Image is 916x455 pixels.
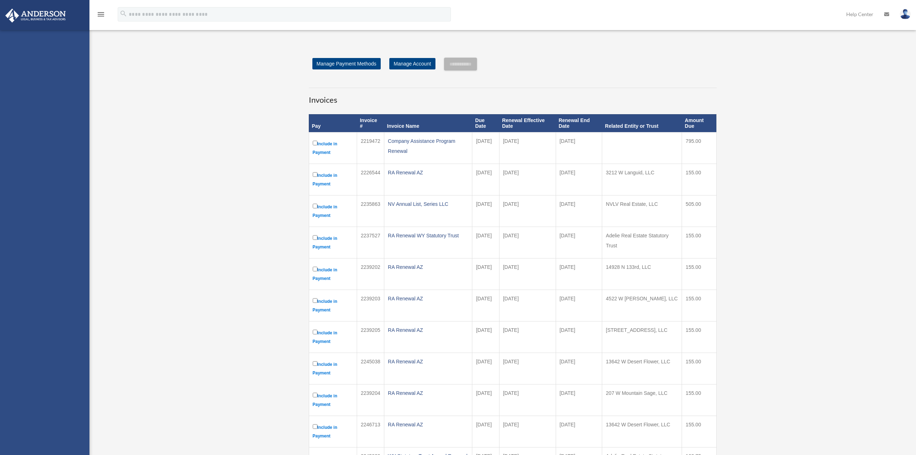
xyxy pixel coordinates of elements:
[900,9,911,19] img: User Pic
[120,10,127,18] i: search
[309,114,357,132] th: Pay
[682,164,716,195] td: 155.00
[313,267,317,271] input: Include in Payment
[556,195,602,227] td: [DATE]
[499,195,556,227] td: [DATE]
[313,361,317,366] input: Include in Payment
[313,330,317,334] input: Include in Payment
[313,393,317,397] input: Include in Payment
[388,388,468,398] div: RA Renewal AZ
[602,114,682,132] th: Related Entity or Trust
[3,9,68,23] img: Anderson Advisors Platinum Portal
[472,290,499,321] td: [DATE]
[499,227,556,258] td: [DATE]
[472,416,499,447] td: [DATE]
[472,164,499,195] td: [DATE]
[313,172,317,177] input: Include in Payment
[682,258,716,290] td: 155.00
[313,360,354,377] label: Include in Payment
[472,321,499,353] td: [DATE]
[556,290,602,321] td: [DATE]
[357,258,384,290] td: 2239202
[556,114,602,132] th: Renewal End Date
[682,290,716,321] td: 155.00
[389,58,435,69] a: Manage Account
[472,353,499,384] td: [DATE]
[472,227,499,258] td: [DATE]
[682,416,716,447] td: 155.00
[313,391,354,409] label: Include in Payment
[682,384,716,416] td: 155.00
[602,321,682,353] td: [STREET_ADDRESS], LLC
[313,298,317,303] input: Include in Payment
[388,357,468,367] div: RA Renewal AZ
[388,294,468,304] div: RA Renewal AZ
[388,420,468,430] div: RA Renewal AZ
[602,353,682,384] td: 13642 W Desert Flower, LLC
[357,353,384,384] td: 2245038
[682,321,716,353] td: 155.00
[556,227,602,258] td: [DATE]
[357,321,384,353] td: 2239205
[602,164,682,195] td: 3212 W Languid, LLC
[472,132,499,164] td: [DATE]
[357,416,384,447] td: 2246713
[472,384,499,416] td: [DATE]
[357,290,384,321] td: 2239203
[309,88,717,106] h3: Invoices
[602,227,682,258] td: Adelie Real Estate Statutory Trust
[499,416,556,447] td: [DATE]
[556,164,602,195] td: [DATE]
[556,416,602,447] td: [DATE]
[682,195,716,227] td: 505.00
[602,416,682,447] td: 13642 W Desert Flower, LLC
[682,353,716,384] td: 155.00
[357,164,384,195] td: 2226544
[313,202,354,220] label: Include in Payment
[556,132,602,164] td: [DATE]
[313,423,354,440] label: Include in Payment
[97,13,105,19] a: menu
[556,353,602,384] td: [DATE]
[682,132,716,164] td: 795.00
[602,384,682,416] td: 207 W Mountain Sage, LLC
[556,384,602,416] td: [DATE]
[556,321,602,353] td: [DATE]
[499,132,556,164] td: [DATE]
[499,258,556,290] td: [DATE]
[499,321,556,353] td: [DATE]
[556,258,602,290] td: [DATE]
[313,171,354,188] label: Include in Payment
[313,424,317,429] input: Include in Payment
[499,353,556,384] td: [DATE]
[602,290,682,321] td: 4522 W [PERSON_NAME], LLC
[312,58,381,69] a: Manage Payment Methods
[97,10,105,19] i: menu
[682,114,716,132] th: Amount Due
[388,231,468,241] div: RA Renewal WY Statutory Trust
[357,195,384,227] td: 2235863
[313,204,317,208] input: Include in Payment
[357,114,384,132] th: Invoice #
[357,384,384,416] td: 2239204
[313,265,354,283] label: Include in Payment
[499,384,556,416] td: [DATE]
[682,227,716,258] td: 155.00
[313,328,354,346] label: Include in Payment
[313,297,354,314] label: Include in Payment
[388,262,468,272] div: RA Renewal AZ
[499,164,556,195] td: [DATE]
[357,132,384,164] td: 2219472
[313,141,317,145] input: Include in Payment
[313,235,317,240] input: Include in Payment
[388,136,468,156] div: Company Assistance Program Renewal
[602,258,682,290] td: 14928 N 133rd, LLC
[472,114,499,132] th: Due Date
[602,195,682,227] td: NVLV Real Estate, LLC
[472,258,499,290] td: [DATE]
[388,199,468,209] div: NV Annual List, Series LLC
[384,114,472,132] th: Invoice Name
[388,168,468,178] div: RA Renewal AZ
[472,195,499,227] td: [DATE]
[499,114,556,132] th: Renewal Effective Date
